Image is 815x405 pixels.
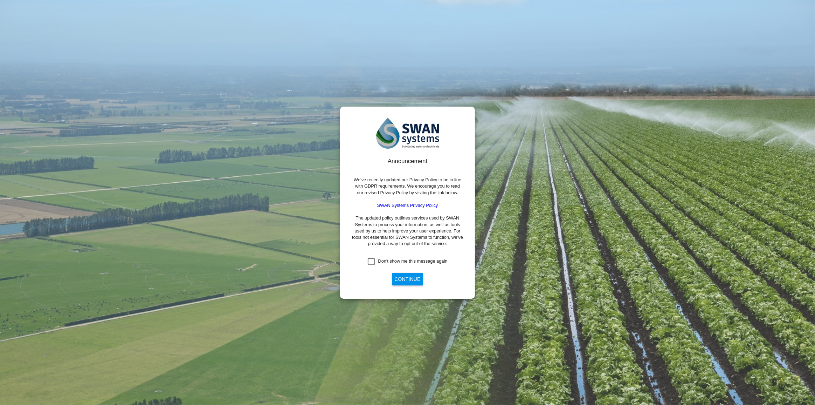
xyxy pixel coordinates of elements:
[392,273,423,285] button: Continue
[377,203,438,208] a: SWAN Systems Privacy Policy
[354,177,461,195] span: We’ve recently updated our Privacy Policy to be in line with GDPR requirements. We encourage you ...
[378,258,448,264] div: Don't show me this message again
[376,118,439,149] img: SWAN-Landscape-Logo-Colour.png
[352,215,463,246] span: The updated policy outlines services used by SWAN Systems to process your information, as well as...
[351,157,464,166] div: Announcement
[368,258,448,265] md-checkbox: Don't show me this message again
